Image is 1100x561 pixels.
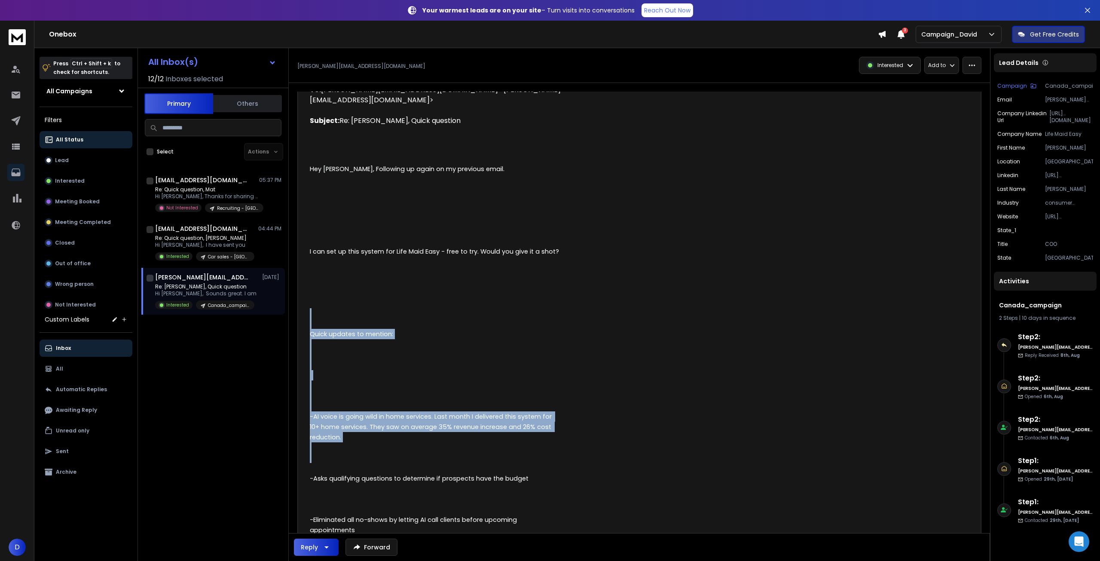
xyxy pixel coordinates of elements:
[1050,435,1069,441] span: 6th, Aug
[155,242,254,248] p: Hi [PERSON_NAME], I have sent you
[997,131,1042,138] p: Company Name
[999,301,1091,310] h1: Canada_campaign
[1045,83,1093,89] p: Canada_campaign
[56,427,89,434] p: Unread only
[294,539,339,556] button: Reply
[56,407,97,414] p: Awaiting Reply
[9,539,26,556] button: D
[1022,314,1076,322] span: 10 days in sequence
[997,227,1016,234] p: State_1
[259,177,281,184] p: 05:37 PM
[997,172,1018,179] p: linkedin
[148,58,198,66] h1: All Inbox(s)
[1045,144,1093,151] p: [PERSON_NAME]
[40,422,132,439] button: Unread only
[40,255,132,272] button: Out of office
[301,543,318,552] div: Reply
[155,193,258,200] p: Hi [PERSON_NAME], Thanks for sharing your
[1069,531,1089,552] div: Open Intercom Messenger
[999,314,1018,322] span: 2 Steps
[1045,254,1093,261] p: [GEOGRAPHIC_DATA]
[1025,517,1079,524] p: Contacted
[297,63,425,70] p: [PERSON_NAME][EMAIL_ADDRESS][DOMAIN_NAME]
[1045,241,1093,248] p: COO
[55,260,91,267] p: Out of office
[1025,393,1063,400] p: Opened
[40,443,132,460] button: Sent
[40,276,132,293] button: Wrong person
[1018,497,1093,507] h6: Step 1 :
[1045,213,1093,220] p: [URL][DOMAIN_NAME]
[144,93,213,114] button: Primary
[166,302,189,308] p: Interested
[40,83,132,100] button: All Campaigns
[53,59,120,77] p: Press to check for shortcuts.
[49,29,878,40] h1: Onebox
[642,3,693,17] a: Reach Out Now
[40,234,132,251] button: Closed
[1018,385,1093,392] h6: [PERSON_NAME][EMAIL_ADDRESS][DOMAIN_NAME]
[1044,476,1073,482] span: 29th, [DATE]
[55,219,111,226] p: Meeting Completed
[997,199,1019,206] p: industry
[1025,352,1080,359] p: Reply Received
[310,330,393,338] span: Quick updates to mention:
[155,273,250,282] h1: [PERSON_NAME][EMAIL_ADDRESS][DOMAIN_NAME]
[1045,186,1093,193] p: [PERSON_NAME]
[345,539,397,556] button: Forward
[997,241,1008,248] p: title
[1018,509,1093,515] h6: [PERSON_NAME][EMAIL_ADDRESS][DOMAIN_NAME]
[997,96,1012,103] p: Email
[40,131,132,148] button: All Status
[999,315,1091,322] div: |
[997,213,1018,220] p: website
[40,114,132,126] h3: Filters
[921,30,981,39] p: Campaign_David
[1012,26,1085,43] button: Get Free Credits
[40,381,132,398] button: Automatic Replies
[40,152,132,169] button: Lead
[310,165,504,173] span: Hey [PERSON_NAME], Following up again on my previous email.
[46,87,92,95] h1: All Campaigns
[166,205,198,211] p: Not Interested
[997,144,1025,151] p: First Name
[213,94,282,113] button: Others
[1045,96,1093,103] p: [PERSON_NAME][EMAIL_ADDRESS][DOMAIN_NAME]
[1050,517,1079,524] span: 29th, [DATE]
[155,283,257,290] p: Re: [PERSON_NAME], Quick question
[1018,468,1093,474] h6: [PERSON_NAME][EMAIL_ADDRESS][DOMAIN_NAME]
[141,53,283,71] button: All Inbox(s)
[40,193,132,210] button: Meeting Booked
[155,186,258,193] p: Re: Quick question, Mat
[166,253,189,260] p: Interested
[310,33,561,126] span: [PERSON_NAME] <[PERSON_NAME][EMAIL_ADDRESS][DOMAIN_NAME]> [DATE] 12:04 PM [PERSON_NAME][EMAIL_ADD...
[55,157,69,164] p: Lead
[644,6,691,15] p: Reach Out Now
[40,214,132,231] button: Meeting Completed
[877,62,903,69] p: Interested
[928,62,946,69] p: Add to
[997,186,1025,193] p: Last Name
[310,116,339,126] b: Subject:
[56,469,76,475] p: Archive
[997,110,1049,124] p: Company Linkedin Url
[45,315,89,324] h3: Custom Labels
[1025,476,1073,482] p: Opened
[258,225,281,232] p: 04:44 PM
[157,148,174,155] label: Select
[1025,435,1069,441] p: Contacted
[55,239,75,246] p: Closed
[208,302,249,309] p: Canada_campaign
[310,247,559,256] span: I can set up this system for Life Maid Easy - free to try. Would you give it a shot?
[56,386,107,393] p: Automatic Replies
[997,254,1011,261] p: State
[56,365,63,372] p: All
[422,6,541,15] strong: Your warmest leads are on your site
[1018,332,1093,342] h6: Step 2 :
[155,235,254,242] p: Re: Quick question, [PERSON_NAME]
[262,274,281,281] p: [DATE]
[56,345,71,352] p: Inbox
[997,83,1027,89] p: Campaign
[1044,393,1063,400] span: 6th, Aug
